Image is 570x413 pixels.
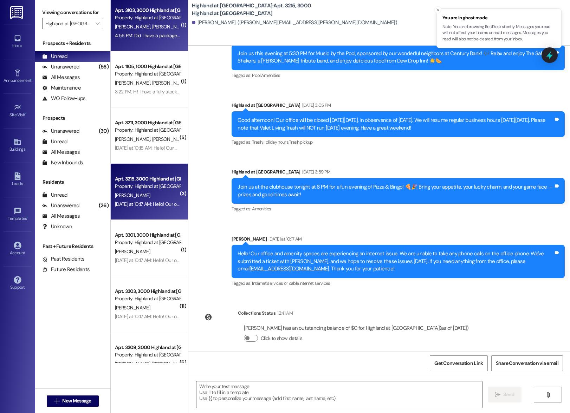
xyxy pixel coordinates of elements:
div: Highland at [GEOGRAPHIC_DATA] [232,168,565,178]
div: Residents [35,178,110,186]
span: [PERSON_NAME] [152,361,187,367]
span: Internet services [299,280,330,286]
div: (30) [97,126,110,137]
div: Apt. 3309, 3000 Highland at [GEOGRAPHIC_DATA] [115,344,180,351]
div: Unread [42,191,67,199]
span: Amenities [261,72,280,78]
div: [DATE] at 10:17 AM [267,235,302,243]
button: Close toast [434,6,441,13]
div: Past Residents [42,255,85,263]
a: Support [4,274,32,293]
span: [PERSON_NAME] [115,80,152,86]
span: Send [503,391,514,398]
div: Highland at [GEOGRAPHIC_DATA] [232,101,565,111]
div: Join us at the clubhouse tonight at 6 PM for a fun evening of Pizza & Bingo! 🍕🎉 Bring your appeti... [238,183,553,198]
div: Apt. 3301, 3000 Highland at [GEOGRAPHIC_DATA] [115,231,180,239]
span: [PERSON_NAME] [152,136,187,142]
div: Apt. 3303, 3000 Highland at [GEOGRAPHIC_DATA] [115,288,180,295]
button: New Message [47,395,99,407]
span: Internet services or cable , [252,280,299,286]
input: All communities [45,18,92,29]
span: Share Conversation via email [496,360,558,367]
div: Unread [42,138,67,145]
div: [PERSON_NAME]. ([PERSON_NAME][EMAIL_ADDRESS][PERSON_NAME][DOMAIN_NAME]) [192,19,397,26]
div: Future Residents [42,266,90,273]
div: 4:56 PM: Did I have a package dropped off in the front office? [115,32,241,39]
div: Tagged as: [232,278,565,288]
div: Hello! Our office and amenity spaces are experiencing an internet issue. We are unable to take an... [238,250,553,273]
i:  [54,398,59,404]
span: • [27,215,28,220]
i:  [545,392,551,398]
img: ResiDesk Logo [10,6,25,19]
span: • [25,111,26,116]
span: [PERSON_NAME] [115,192,150,198]
div: [PERSON_NAME] has an outstanding balance of $0 for Highland at [GEOGRAPHIC_DATA] (as of [DATE]) [244,324,469,332]
span: Trash , [252,139,263,145]
div: Unanswered [42,127,79,135]
div: (26) [97,200,110,211]
span: [PERSON_NAME] [115,136,152,142]
div: [DATE] 3:05 PM [300,101,331,109]
button: Get Conversation Link [430,355,487,371]
a: [EMAIL_ADDRESS][DOMAIN_NAME] [250,265,329,272]
span: [PERSON_NAME] [115,24,152,30]
span: You are in ghost mode [442,14,556,21]
button: Send [488,387,522,402]
div: Unanswered [42,202,79,209]
div: Property: Highland at [GEOGRAPHIC_DATA] [115,183,180,190]
div: Tagged as: [232,70,565,80]
div: All Messages [42,74,80,81]
div: 3:22 PM: Hi! I have a fully stocked trailer and didn't sell as many as expected at this event. I ... [115,88,482,95]
div: [PERSON_NAME] [232,235,565,245]
a: Account [4,240,32,258]
span: [PERSON_NAME] [115,361,152,367]
div: Past + Future Residents [35,243,110,250]
span: • [31,77,32,82]
div: All Messages [42,212,80,220]
div: Join us this evening at 5:30 PM for Music by the Pool, sponsored by our wonderful neighbors at Ce... [238,50,553,65]
div: Property: Highland at [GEOGRAPHIC_DATA] [115,239,180,246]
div: New Inbounds [42,159,83,166]
div: Property: Highland at [GEOGRAPHIC_DATA] [115,351,180,359]
div: Tagged as: [232,204,565,214]
div: Apt. 3211, 3000 Highland at [GEOGRAPHIC_DATA] [115,119,180,126]
label: Click to show details [261,335,302,342]
label: Viewing conversations for [42,7,103,18]
div: Property: Highland at [GEOGRAPHIC_DATA] [115,70,180,78]
span: [PERSON_NAME] [152,80,187,86]
span: [PERSON_NAME] [115,304,150,311]
div: Apt. 3103, 3000 Highland at [GEOGRAPHIC_DATA] [115,7,180,14]
button: Share Conversation via email [491,355,563,371]
span: Amenities [252,206,271,212]
i:  [96,21,99,26]
div: Good afternoon! Our office will be closed [DATE][DATE], in observance of [DATE]. We will resume r... [238,117,553,132]
a: Site Visit • [4,101,32,120]
div: All Messages [42,149,80,156]
div: Tagged as: [232,137,565,147]
span: New Message [62,397,91,405]
div: 12:41 AM [276,309,293,317]
div: Apt. 1105, 1000 Highland at [GEOGRAPHIC_DATA] [115,63,180,70]
p: Note: You are browsing ResiDesk silently. Messages you read will not affect your team's unread me... [442,24,556,42]
div: Prospects [35,114,110,122]
div: Property: Highland at [GEOGRAPHIC_DATA] [115,126,180,134]
a: Inbox [4,32,32,51]
div: Property: Highland at [GEOGRAPHIC_DATA] [115,295,180,302]
span: [PERSON_NAME] [152,24,187,30]
div: [DATE] 3:59 PM [300,168,331,176]
span: [PERSON_NAME] [115,248,150,255]
span: Holiday hours , [263,139,289,145]
div: Property: Highland at [GEOGRAPHIC_DATA] [115,14,180,21]
div: Maintenance [42,84,81,92]
i:  [495,392,500,398]
a: Templates • [4,205,32,224]
div: Prospects + Residents [35,40,110,47]
div: Unread [42,53,67,60]
b: Highland at [GEOGRAPHIC_DATA]: Apt. 3215, 3000 Highland at [GEOGRAPHIC_DATA] [192,2,332,17]
div: (56) [97,61,110,72]
div: Unknown [42,223,72,230]
span: Get Conversation Link [434,360,483,367]
div: Apt. 3215, 3000 Highland at [GEOGRAPHIC_DATA] [115,175,180,183]
div: Collections Status [238,309,276,317]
